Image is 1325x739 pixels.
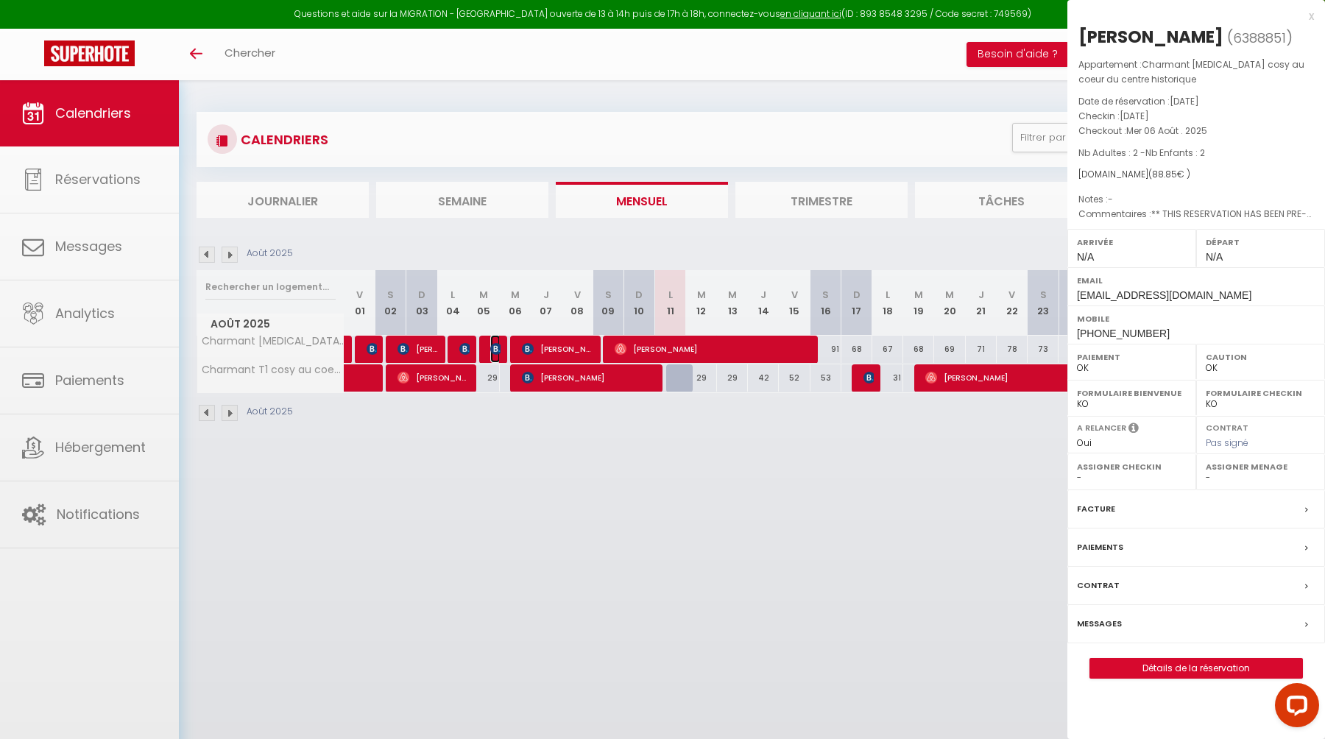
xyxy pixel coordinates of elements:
[1263,677,1325,739] iframe: LiveChat chat widget
[1206,386,1315,400] label: Formulaire Checkin
[1206,251,1223,263] span: N/A
[1170,95,1199,107] span: [DATE]
[1077,328,1170,339] span: [PHONE_NUMBER]
[1077,251,1094,263] span: N/A
[1077,540,1123,555] label: Paiements
[1077,386,1187,400] label: Formulaire Bienvenue
[1078,192,1314,207] p: Notes :
[1152,168,1177,180] span: 88.85
[1108,193,1113,205] span: -
[1077,289,1251,301] span: [EMAIL_ADDRESS][DOMAIN_NAME]
[1206,459,1315,474] label: Assigner Menage
[1089,658,1303,679] button: Détails de la réservation
[1233,29,1286,47] span: 6388851
[1078,168,1314,182] div: [DOMAIN_NAME]
[1206,436,1248,449] span: Pas signé
[1090,659,1302,678] a: Détails de la réservation
[1077,578,1120,593] label: Contrat
[1206,422,1248,431] label: Contrat
[1078,109,1314,124] p: Checkin :
[1078,58,1304,85] span: Charmant [MEDICAL_DATA] cosy au coeur du centre historique
[1078,146,1205,159] span: Nb Adultes : 2 -
[1077,459,1187,474] label: Assigner Checkin
[1148,168,1190,180] span: ( € )
[1078,124,1314,138] p: Checkout :
[1077,501,1115,517] label: Facture
[1077,235,1187,250] label: Arrivée
[1078,94,1314,109] p: Date de réservation :
[1128,422,1139,438] i: Sélectionner OUI si vous souhaiter envoyer les séquences de messages post-checkout
[1206,235,1315,250] label: Départ
[1126,124,1207,137] span: Mer 06 Août . 2025
[1078,25,1223,49] div: [PERSON_NAME]
[1077,273,1315,288] label: Email
[1077,616,1122,632] label: Messages
[1227,27,1293,48] span: ( )
[1067,7,1314,25] div: x
[1077,350,1187,364] label: Paiement
[1120,110,1149,122] span: [DATE]
[1077,311,1315,326] label: Mobile
[1206,350,1315,364] label: Caution
[1145,146,1205,159] span: Nb Enfants : 2
[1077,422,1126,434] label: A relancer
[1078,207,1314,222] p: Commentaires :
[1078,57,1314,87] p: Appartement :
